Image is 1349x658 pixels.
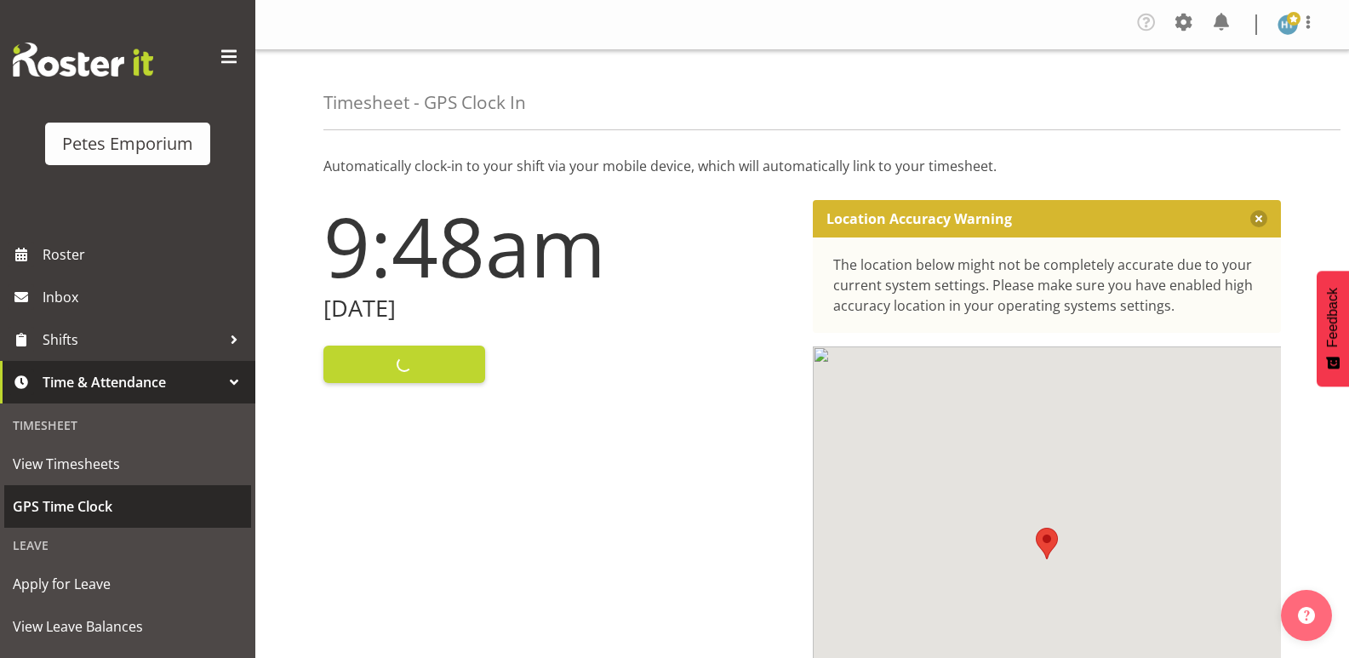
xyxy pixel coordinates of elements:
a: Apply for Leave [4,563,251,605]
h4: Timesheet - GPS Clock In [323,93,526,112]
span: Time & Attendance [43,369,221,395]
img: helena-tomlin701.jpg [1278,14,1298,35]
div: Leave [4,528,251,563]
h1: 9:48am [323,200,792,292]
span: Roster [43,242,247,267]
span: Feedback [1325,288,1340,347]
span: Inbox [43,284,247,310]
div: Petes Emporium [62,131,193,157]
span: Shifts [43,327,221,352]
span: View Leave Balances [13,614,243,639]
p: Automatically clock-in to your shift via your mobile device, which will automatically link to you... [323,156,1281,176]
img: help-xxl-2.png [1298,607,1315,624]
h2: [DATE] [323,295,792,322]
button: Feedback - Show survey [1317,271,1349,386]
span: GPS Time Clock [13,494,243,519]
a: GPS Time Clock [4,485,251,528]
img: Rosterit website logo [13,43,153,77]
a: View Timesheets [4,443,251,485]
span: View Timesheets [13,451,243,477]
button: Close message [1250,210,1267,227]
p: Location Accuracy Warning [826,210,1012,227]
span: Apply for Leave [13,571,243,597]
a: View Leave Balances [4,605,251,648]
div: Timesheet [4,408,251,443]
div: The location below might not be completely accurate due to your current system settings. Please m... [833,255,1261,316]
